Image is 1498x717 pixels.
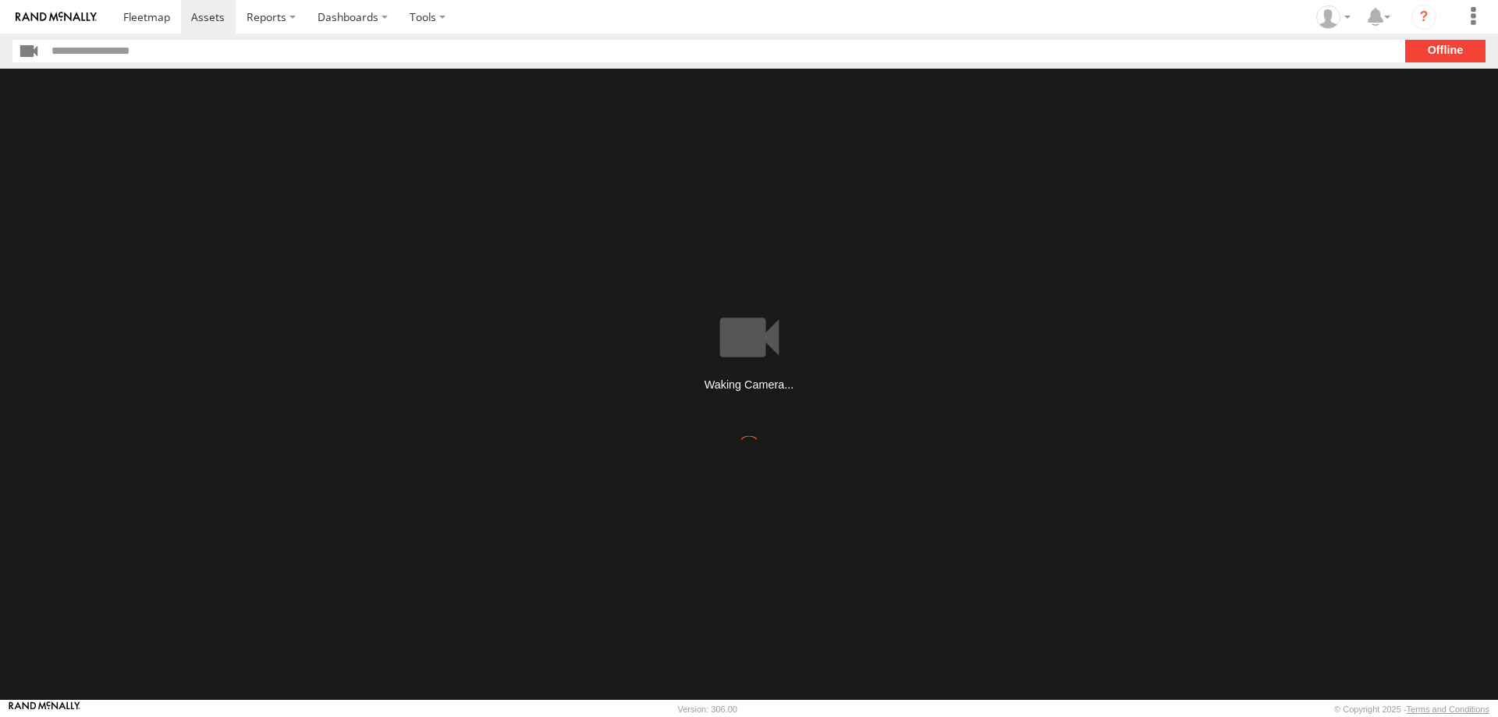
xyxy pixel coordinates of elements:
i: ? [1411,5,1436,30]
div: © Copyright 2025 - [1334,705,1489,714]
div: Version: 306.00 [678,705,737,714]
img: rand-logo.svg [16,12,97,23]
a: Visit our Website [9,701,80,717]
a: Terms and Conditions [1407,705,1489,714]
div: MANUEL HERNANDEZ [1311,5,1356,29]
